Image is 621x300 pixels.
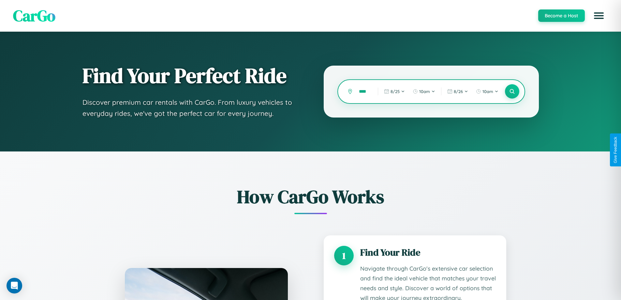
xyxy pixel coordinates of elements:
button: Open menu [590,7,608,25]
div: 1 [334,246,354,265]
span: 8 / 26 [454,89,463,94]
h3: Find Your Ride [360,246,496,259]
button: 10am [473,86,502,97]
h2: How CarGo Works [115,184,506,209]
span: CarGo [13,5,55,26]
button: 10am [409,86,438,97]
button: 8/25 [381,86,408,97]
span: 10am [419,89,430,94]
button: Become a Host [538,9,585,22]
h1: Find Your Perfect Ride [82,64,298,87]
div: Open Intercom Messenger [7,278,22,293]
span: 10am [482,89,493,94]
p: Discover premium car rentals with CarGo. From luxury vehicles to everyday rides, we've got the pe... [82,97,298,119]
button: 8/26 [444,86,471,97]
span: 8 / 25 [391,89,400,94]
div: Give Feedback [613,137,618,163]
